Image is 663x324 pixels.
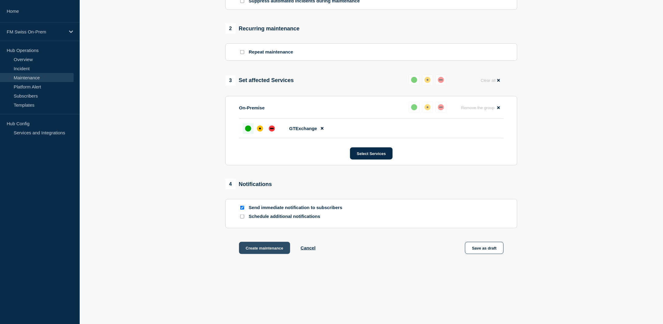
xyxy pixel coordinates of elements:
div: down [438,104,444,110]
input: Schedule additional notifications [240,215,244,219]
button: down [436,74,446,85]
span: GTExchange [289,126,317,131]
input: Send immediate notification to subscribers [240,206,244,210]
div: Set affected Services [225,75,294,86]
button: Select Services [350,147,392,160]
button: Create maintenance [239,242,290,254]
input: Repeat maintenance [240,50,244,54]
p: Repeat maintenance [249,49,293,55]
div: down [269,126,275,132]
p: FM Swiss On-Prem [7,29,65,34]
p: On-Premise [239,105,265,110]
span: 2 [225,23,236,34]
div: affected [257,126,263,132]
span: 4 [225,179,236,189]
button: Cancel [301,245,316,250]
span: 3 [225,75,236,86]
button: up [409,74,420,85]
p: Send immediate notification to subscribers [249,205,346,211]
p: Schedule additional notifications [249,214,346,219]
button: up [409,102,420,113]
div: Notifications [225,179,272,189]
span: Remove the group [461,105,495,110]
div: Recurring maintenance [225,23,300,34]
button: affected [422,102,433,113]
div: up [245,126,251,132]
div: affected [425,77,431,83]
button: Remove the group [457,102,504,114]
button: down [436,102,446,113]
button: Clear all [477,74,504,86]
div: up [411,77,417,83]
button: affected [422,74,433,85]
button: Save as draft [465,242,504,254]
div: affected [425,104,431,110]
div: up [411,104,417,110]
div: down [438,77,444,83]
